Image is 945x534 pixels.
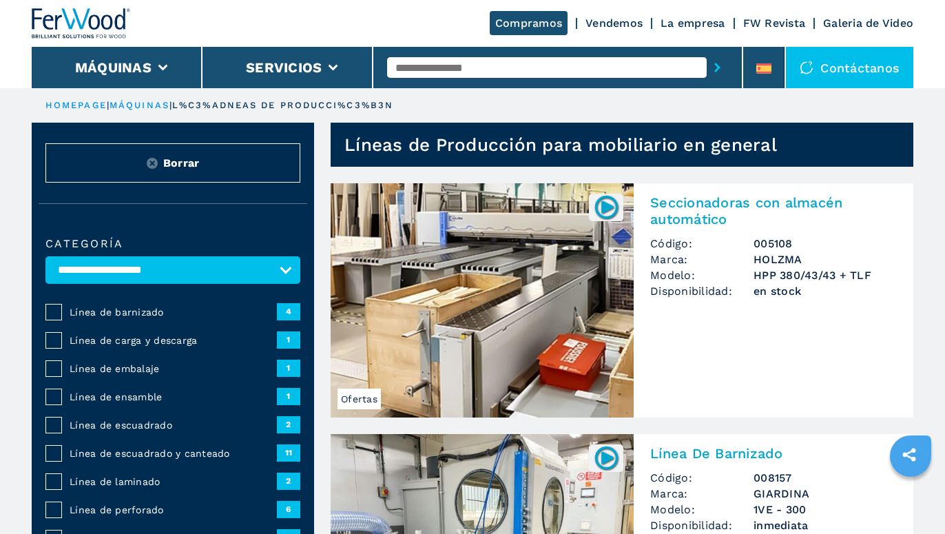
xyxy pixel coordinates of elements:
[754,486,897,502] h3: GIARDINA
[277,473,300,489] span: 2
[172,99,393,112] p: l%C3%ADneas de producci%C3%B3n
[593,194,620,220] img: 005108
[650,517,754,533] span: Disponibilidad:
[650,251,754,267] span: Marca:
[163,155,200,171] span: Borrar
[823,17,913,30] a: Galeria de Video
[490,11,568,35] a: Compramos
[169,100,172,110] span: |
[70,390,277,404] span: Línea de ensamble
[344,134,777,156] h1: Líneas de Producción para mobiliario en general
[650,236,754,251] span: Código:
[800,61,813,74] img: Contáctanos
[743,17,806,30] a: FW Revista
[70,446,277,460] span: Línea de escuadrado y canteado
[754,236,897,251] h3: 005108
[650,194,897,227] h2: Seccionadoras con almacén automático
[107,100,110,110] span: |
[70,333,277,347] span: Línea de carga y descarga
[786,47,913,88] div: Contáctanos
[277,331,300,348] span: 1
[277,444,300,461] span: 11
[70,475,277,489] span: Línea de laminado
[70,362,277,376] span: Línea de embalaje
[650,502,754,517] span: Modelo:
[650,445,897,462] h2: Línea De Barnizado
[650,486,754,502] span: Marca:
[650,267,754,283] span: Modelo:
[593,444,620,471] img: 008157
[277,501,300,517] span: 6
[70,418,277,432] span: Línea de escuadrado
[754,517,897,533] span: inmediata
[754,470,897,486] h3: 008157
[754,502,897,517] h3: 1VE - 300
[45,143,300,183] button: ResetBorrar
[246,59,322,76] button: Servicios
[277,388,300,404] span: 1
[886,472,935,524] iframe: Chat
[661,17,725,30] a: La empresa
[754,283,897,299] span: en stock
[277,416,300,433] span: 2
[754,251,897,267] h3: HOLZMA
[45,100,107,110] a: HOMEPAGE
[45,238,300,249] label: categoría
[277,303,300,320] span: 4
[331,183,913,418] a: Seccionadoras con almacén automático HOLZMA HPP 380/43/43 + TLFOfertas005108Seccionadoras con alm...
[892,438,926,472] a: sharethis
[585,17,643,30] a: Vendemos
[110,100,169,110] a: máquinas
[331,183,634,418] img: Seccionadoras con almacén automático HOLZMA HPP 380/43/43 + TLF
[70,305,277,319] span: Línea de barnizado
[754,267,897,283] h3: HPP 380/43/43 + TLF
[75,59,152,76] button: Máquinas
[147,158,158,169] img: Reset
[70,503,277,517] span: Línea de perforado
[650,470,754,486] span: Código:
[337,389,381,409] span: Ofertas
[650,283,754,299] span: Disponibilidad:
[277,360,300,376] span: 1
[707,52,728,83] button: submit-button
[32,8,131,39] img: Ferwood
